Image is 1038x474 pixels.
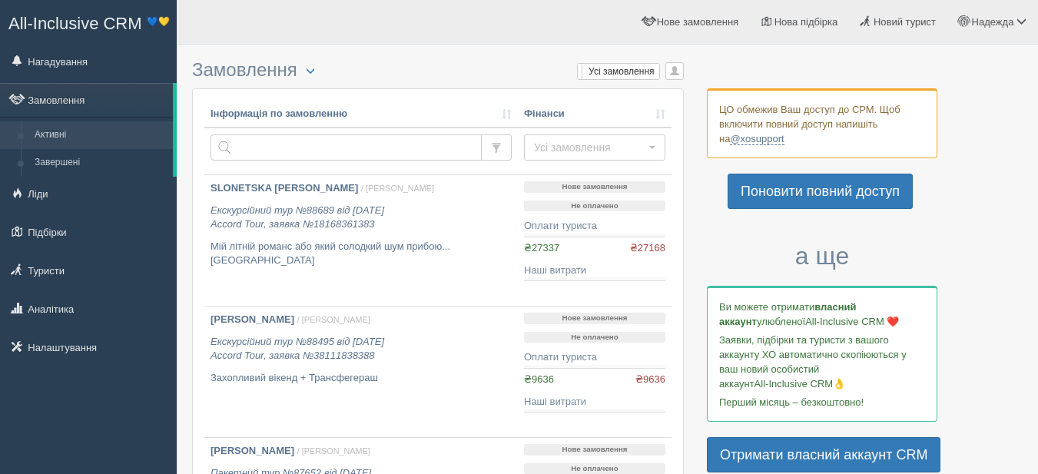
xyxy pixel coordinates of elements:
p: Не оплачено [524,332,665,343]
span: ₴27337 [524,242,559,254]
a: Інформація по замовленню [211,107,512,121]
div: Оплати туриста [524,350,665,365]
p: Заявки, підбірки та туристи з вашого аккаунту ХО автоматично скопіюються у ваш новий особистий ак... [719,333,925,391]
span: / [PERSON_NAME] [361,184,434,193]
a: [PERSON_NAME] / [PERSON_NAME] Екскурсійний тур №88495 від [DATE]Accord Tour, заявка №38111838388 ... [204,307,518,437]
span: All-Inclusive CRM👌 [754,378,846,389]
div: Наші витрати [524,395,665,409]
span: Нова підбірка [774,16,838,28]
i: Екскурсійний тур №88689 від [DATE] Accord Tour, заявка №18168361383 [211,204,384,230]
button: Усі замовлення [524,134,665,161]
a: Отримати власний аккаунт CRM [707,437,940,472]
a: Активні [28,121,173,149]
p: Мій літній романс або який солодкий шум прибою... [GEOGRAPHIC_DATA] [211,240,512,268]
h3: Замовлення [192,60,684,81]
p: Не оплачено [524,201,665,212]
a: @xosupport [730,133,784,145]
label: Усі замовлення [578,64,659,79]
i: Екскурсійний тур №88495 від [DATE] Accord Tour, заявка №38111838388 [211,336,384,362]
a: Фінанси [524,107,665,121]
p: Захопливий вікенд + Трансфегераш [211,371,512,386]
b: власний аккаунт [719,301,857,327]
span: Усі замовлення [534,140,645,155]
p: Ви можете отримати улюбленої [719,300,925,329]
a: SLONETSKA [PERSON_NAME] / [PERSON_NAME] Екскурсійний тур №88689 від [DATE]Accord Tour, заявка №18... [204,175,518,306]
span: Нове замовлення [657,16,738,28]
b: [PERSON_NAME] [211,313,294,325]
b: SLONETSKA [PERSON_NAME] [211,182,358,194]
span: / [PERSON_NAME] [297,315,370,324]
span: Надежда [972,16,1014,28]
p: Нове замовлення [524,181,665,193]
span: Новий турист [874,16,936,28]
a: Завершені [28,149,173,177]
div: Оплати туриста [524,219,665,234]
span: ₴27168 [630,241,665,256]
a: Поновити повний доступ [728,174,913,209]
span: ₴9636 [635,373,665,387]
div: Наші витрати [524,264,665,278]
span: ₴9636 [524,373,554,385]
a: All-Inclusive CRM 💙💛 [1,1,176,43]
p: Нове замовлення [524,313,665,324]
span: All-Inclusive CRM ❤️ [805,316,899,327]
p: Перший місяць – безкоштовно! [719,395,925,409]
span: All-Inclusive CRM [8,14,142,33]
p: Нове замовлення [524,444,665,456]
h3: а ще [707,243,937,270]
span: / [PERSON_NAME] [297,446,370,456]
b: [PERSON_NAME] [211,445,294,456]
sup: 💙💛 [147,16,170,27]
div: ЦО обмежив Ваш доступ до СРМ. Щоб включити повний доступ напишіть на [707,88,937,158]
input: Пошук за номером замовлення, ПІБ або паспортом туриста [211,134,482,161]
